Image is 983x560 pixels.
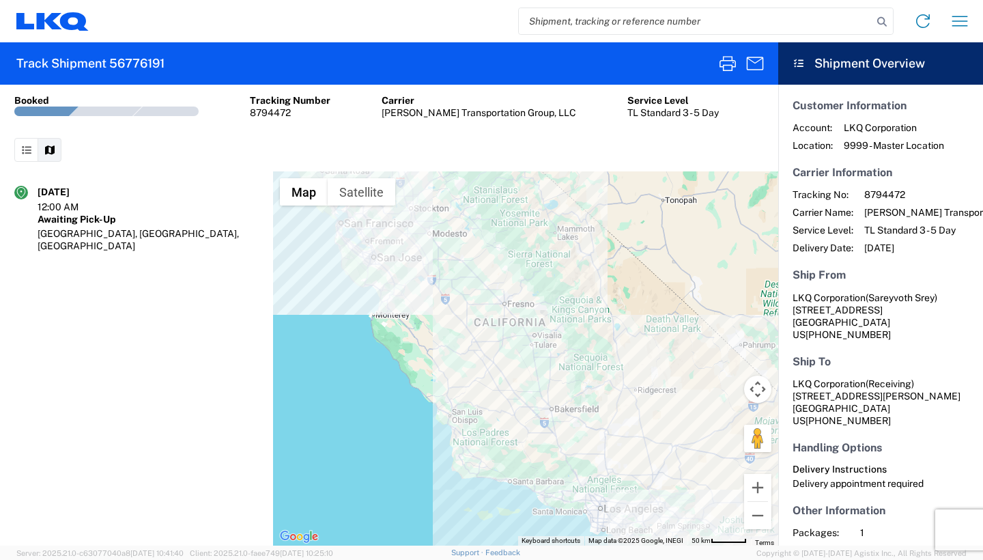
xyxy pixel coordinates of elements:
input: Shipment, tracking or reference number [519,8,872,34]
h2: Track Shipment 56776191 [16,55,165,72]
span: Carrier Name: [793,206,853,219]
h5: Other Information [793,504,969,517]
img: Google [276,528,322,546]
h5: Handling Options [793,441,969,454]
button: Drag Pegman onto the map to open Street View [744,425,771,452]
div: [GEOGRAPHIC_DATA], [GEOGRAPHIC_DATA], [GEOGRAPHIC_DATA] [38,227,259,252]
span: [STREET_ADDRESS] [793,305,883,316]
span: 50 km [692,537,711,544]
address: [GEOGRAPHIC_DATA] US [793,292,969,341]
span: Copyright © [DATE]-[DATE] Agistix Inc., All Rights Reserved [756,547,967,559]
button: Zoom out [744,502,771,529]
div: [PERSON_NAME] Transportation Group, LLC [382,107,576,119]
div: 12:00 AM [38,201,106,213]
span: [PHONE_NUMBER] [806,329,891,340]
span: Client: 2025.21.0-faee749 [190,549,333,557]
address: [GEOGRAPHIC_DATA] US [793,378,969,427]
button: Keyboard shortcuts [522,536,580,546]
span: LKQ Corporation [793,292,866,303]
button: Show street map [280,178,328,206]
span: LKQ Corporation [STREET_ADDRESS][PERSON_NAME] [793,378,960,402]
a: Support [451,548,485,557]
div: [DATE] [38,186,106,198]
button: Show satellite imagery [328,178,395,206]
span: Delivery Date: [793,242,853,254]
div: Awaiting Pick-Up [38,213,259,225]
span: Tracking No: [793,188,853,201]
span: Packages: [793,527,849,539]
a: Feedback [485,548,520,557]
h5: Carrier Information [793,166,969,179]
button: Zoom in [744,474,771,501]
span: Account: [793,122,833,134]
div: Carrier [382,94,576,107]
div: Delivery appointment required [793,477,969,490]
header: Shipment Overview [778,42,983,85]
h5: Ship To [793,355,969,368]
button: Map camera controls [744,376,771,403]
span: 9999 - Master Location [844,139,944,152]
button: Map Scale: 50 km per 49 pixels [687,536,751,546]
span: (Receiving) [866,378,914,389]
div: Tracking Number [250,94,330,107]
div: Booked [14,94,49,107]
a: Open this area in Google Maps (opens a new window) [276,528,322,546]
div: TL Standard 3 - 5 Day [627,107,719,119]
span: [PHONE_NUMBER] [806,415,891,426]
span: Total Weight: [793,544,849,557]
h6: Delivery Instructions [793,464,969,475]
div: Service Level [627,94,719,107]
span: Service Level: [793,224,853,236]
div: 8794472 [250,107,330,119]
span: Location: [793,139,833,152]
span: [DATE] 10:25:10 [280,549,333,557]
a: Terms [755,539,774,546]
span: [DATE] 10:41:40 [130,549,184,557]
span: Map data ©2025 Google, INEGI [588,537,683,544]
h5: Customer Information [793,99,969,112]
span: (Sareyvoth Srey) [866,292,937,303]
span: Server: 2025.21.0-c63077040a8 [16,549,184,557]
span: LKQ Corporation [844,122,944,134]
h5: Ship From [793,268,969,281]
